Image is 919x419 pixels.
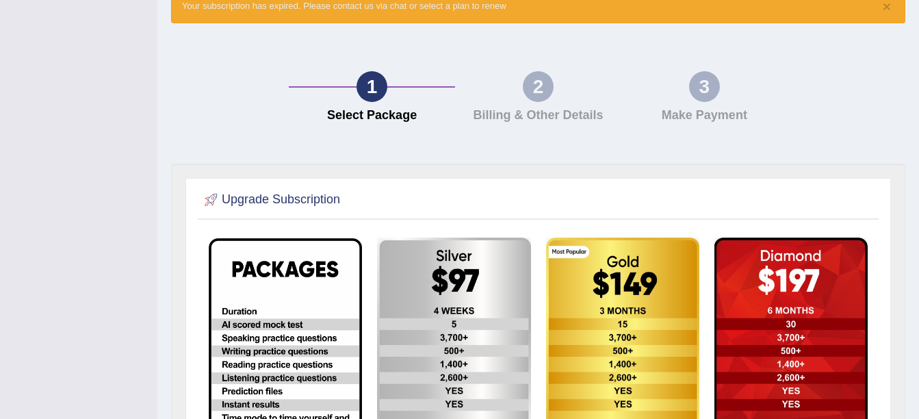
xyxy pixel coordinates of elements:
h4: Billing & Other Details [462,109,614,123]
div: 3 [689,71,720,102]
div: 1 [357,71,387,102]
h4: Make Payment [628,109,781,123]
h4: Select Package [296,109,448,123]
div: 2 [523,71,554,102]
h2: Upgrade Subscription [201,190,340,210]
